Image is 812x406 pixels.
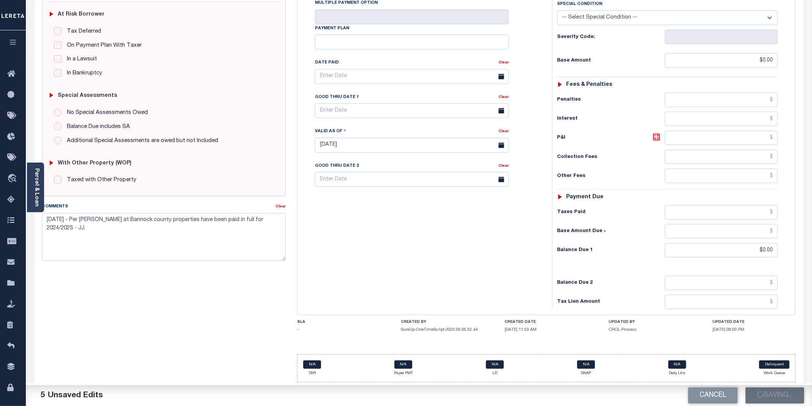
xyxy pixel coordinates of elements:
[297,328,299,332] span: -
[713,327,796,332] h5: [DATE] 08:00 PM
[665,53,778,68] input: $
[315,25,349,32] label: Payment Plan
[58,11,104,18] h6: At Risk Borrower
[713,320,796,324] h4: UPDATED DATE
[394,360,412,369] a: N/A
[7,174,19,184] i: travel_explore
[40,392,45,400] span: 5
[58,160,131,167] h6: with Other Property (WOP)
[759,371,790,376] p: Work Queue
[34,168,39,207] a: Parcel & Loan
[557,247,665,253] h6: Balance Due 1
[557,173,665,179] h6: Other Fees
[63,137,218,145] label: Additional Special Assessments are owed but not Included
[63,27,101,36] label: Tax Deferred
[303,360,321,369] a: N/A
[557,133,665,143] h6: P&I
[668,360,686,369] a: N/A
[486,371,504,376] p: LD
[315,172,509,187] input: Enter Date
[499,130,509,133] a: Clear
[315,69,509,84] input: Enter Date
[499,95,509,99] a: Clear
[665,131,778,145] input: $
[557,280,665,286] h6: Balance Due 2
[486,360,504,369] a: N/A
[557,34,665,40] h6: Severity Code:
[505,327,588,332] h5: [DATE] 11:53 AM
[499,164,509,168] a: Clear
[63,123,130,131] label: Balance Due includes SA
[394,371,413,376] p: Payee PMT
[688,387,738,404] button: Cancel
[665,93,778,107] input: $
[557,154,665,160] h6: Collection Fees
[668,371,686,376] p: Delq Ltrs
[303,371,321,376] p: TBR
[577,360,595,369] a: N/A
[63,55,97,64] label: In a Lawsuit
[401,320,484,324] h4: CREATED BY
[665,169,778,183] input: $
[315,163,359,169] label: Good Thru Date 2
[557,97,665,103] h6: Penalties
[665,295,778,309] input: $
[609,327,692,332] h5: CROL Process
[665,112,778,126] input: $
[315,103,509,118] input: Enter Date
[557,228,665,234] h6: Base Amount Due
[315,60,339,66] label: Date Paid
[63,109,148,117] label: No Special Assessments Owed
[42,204,68,210] label: Comments
[567,194,604,201] h6: Payment due
[609,320,692,324] h4: UPDATED BY
[315,138,509,153] input: Enter Date
[48,392,103,400] span: Unsaved Edits
[557,116,665,122] h6: Interest
[665,150,778,164] input: $
[577,371,595,376] p: SNAP
[63,69,102,78] label: In Bankruptcy
[315,94,359,101] label: Good Thru Date 1
[297,320,380,324] h4: SLA
[557,209,665,215] h6: Taxes Paid
[665,276,778,290] input: $
[63,176,136,185] label: Taxed with Other Property
[401,327,484,332] h5: SureUp-OneTimeScript-2025.06.06.52.44
[499,61,509,65] a: Clear
[557,1,602,8] label: Special Condition
[665,243,778,258] input: $
[665,224,778,239] input: $
[557,58,665,64] h6: Base Amount
[665,205,778,220] input: $
[557,299,665,305] h6: Tax Lien Amount
[63,41,142,50] label: On Payment Plan With Taxer
[505,320,588,324] h4: CREATED DATE
[567,82,613,88] h6: Fees & Penalties
[759,360,790,369] a: Delinquent
[58,93,117,99] h6: Special Assessments
[315,128,346,135] label: Valid as Of
[275,205,286,209] a: Clear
